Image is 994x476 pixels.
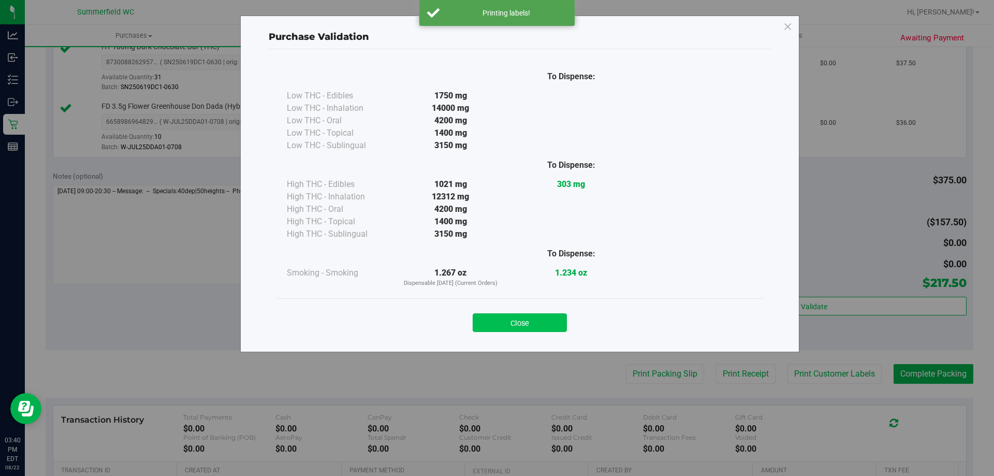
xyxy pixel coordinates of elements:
div: To Dispense: [511,70,632,83]
div: High THC - Sublingual [287,228,390,240]
div: Smoking - Smoking [287,267,390,279]
div: Printing labels! [445,8,567,18]
div: 12312 mg [390,191,511,203]
iframe: Resource center [10,393,41,424]
div: High THC - Edibles [287,178,390,191]
div: Low THC - Inhalation [287,102,390,114]
div: 14000 mg [390,102,511,114]
div: High THC - Oral [287,203,390,215]
div: High THC - Topical [287,215,390,228]
div: 1.267 oz [390,267,511,288]
span: Purchase Validation [269,31,369,42]
div: 1400 mg [390,127,511,139]
div: 3150 mg [390,228,511,240]
p: Dispensable [DATE] (Current Orders) [390,279,511,288]
div: Low THC - Oral [287,114,390,127]
div: 4200 mg [390,114,511,127]
strong: 1.234 oz [555,268,587,278]
div: Low THC - Edibles [287,90,390,102]
div: 3150 mg [390,139,511,152]
div: 4200 mg [390,203,511,215]
div: Low THC - Sublingual [287,139,390,152]
div: Low THC - Topical [287,127,390,139]
div: To Dispense: [511,248,632,260]
strong: 303 mg [557,179,585,189]
div: 1400 mg [390,215,511,228]
div: 1750 mg [390,90,511,102]
div: High THC - Inhalation [287,191,390,203]
div: 1021 mg [390,178,511,191]
div: To Dispense: [511,159,632,171]
button: Close [473,313,567,332]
